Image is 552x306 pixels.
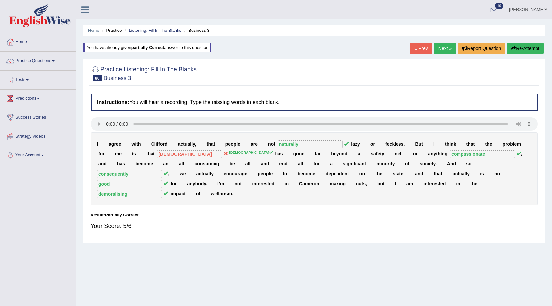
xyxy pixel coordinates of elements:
[97,141,98,147] b: I
[203,171,206,176] b: u
[197,161,200,166] b: o
[88,28,99,33] a: Home
[505,141,507,147] b: r
[378,151,380,156] b: e
[119,141,121,147] b: e
[0,146,76,163] a: Your Account
[373,141,375,147] b: r
[299,151,302,156] b: n
[442,151,445,156] b: n
[154,141,156,147] b: l
[315,151,316,156] b: f
[403,171,405,176] b: ,
[365,161,366,166] b: t
[199,171,202,176] b: c
[183,27,210,33] li: Business 3
[445,151,448,156] b: g
[495,3,503,9] span: 10
[451,141,454,147] b: n
[298,161,301,166] b: a
[224,171,226,176] b: e
[466,141,468,147] b: t
[507,141,510,147] b: o
[232,161,235,166] b: e
[487,141,490,147] b: h
[285,161,288,166] b: d
[362,161,365,166] b: n
[421,141,423,147] b: t
[133,151,136,156] b: s
[298,171,301,176] b: b
[214,141,215,147] b: t
[468,141,471,147] b: h
[0,127,76,144] a: Strategy Videos
[97,99,129,105] b: Instructions:
[136,141,138,147] b: t
[503,141,506,147] b: p
[160,141,163,147] b: o
[440,151,442,156] b: i
[109,141,111,147] b: a
[205,161,208,166] b: u
[473,141,475,147] b: t
[420,171,423,176] b: d
[385,161,388,166] b: o
[362,171,365,176] b: n
[143,161,146,166] b: o
[249,161,251,166] b: l
[359,171,362,176] b: o
[435,161,437,166] b: .
[302,161,303,166] b: l
[447,141,450,147] b: h
[399,141,401,147] b: s
[122,161,125,166] b: s
[165,141,168,147] b: d
[315,161,318,166] b: o
[455,171,458,176] b: c
[284,171,287,176] b: o
[129,28,181,33] a: Listening: Fill In The Blanks
[183,171,186,176] b: e
[397,171,399,176] b: a
[436,151,438,156] b: t
[248,161,249,166] b: l
[115,151,119,156] b: m
[279,161,282,166] b: e
[450,161,453,166] b: n
[278,140,343,148] input: blank
[485,141,487,147] b: t
[395,151,398,156] b: n
[435,171,438,176] b: h
[415,171,418,176] b: a
[454,141,456,147] b: k
[432,161,433,166] b: t
[200,161,203,166] b: n
[405,161,408,166] b: o
[190,141,191,147] b: l
[183,161,184,166] b: l
[418,171,421,176] b: n
[433,141,435,147] b: I
[258,171,261,176] b: p
[376,151,378,156] b: f
[91,65,197,81] h2: Practice Listening: Fill In The Blanks
[236,141,238,147] b: l
[389,161,391,166] b: i
[245,171,247,176] b: e
[166,161,169,166] b: n
[447,161,450,166] b: A
[469,161,472,166] b: o
[104,161,107,166] b: d
[371,151,373,156] b: s
[191,141,193,147] b: l
[403,141,405,147] b: .
[151,141,154,147] b: C
[382,161,385,166] b: n
[458,43,505,54] button: Report Question
[408,161,409,166] b: f
[431,151,434,156] b: n
[521,151,522,156] b: ,
[231,141,234,147] b: o
[239,171,242,176] b: a
[131,45,164,50] b: partially correct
